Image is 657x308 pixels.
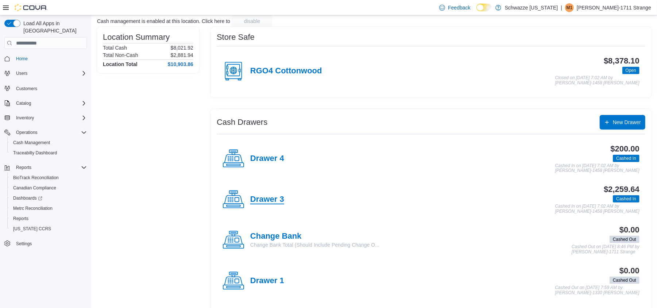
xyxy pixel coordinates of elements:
span: Open [626,67,636,74]
span: Cashed In [613,155,639,162]
span: BioTrack Reconciliation [13,175,59,181]
p: Closed on [DATE] 7:02 AM by [PERSON_NAME]-1458 [PERSON_NAME] [555,76,639,85]
button: Users [13,69,30,78]
span: [US_STATE] CCRS [13,226,51,232]
span: Reports [10,214,87,223]
a: Settings [13,239,35,248]
span: Cashed Out [613,236,636,243]
p: $8,021.92 [171,45,193,51]
h4: $10,903.86 [168,61,193,67]
h3: Location Summary [103,33,170,42]
a: Customers [13,84,40,93]
button: New Drawer [600,115,645,130]
p: Cashed Out on [DATE] 8:46 PM by [PERSON_NAME]-1711 Strange [572,245,639,254]
h4: Change Bank [250,232,379,241]
button: Home [1,53,90,64]
a: Home [13,54,31,63]
button: Inventory [1,113,90,123]
span: Cashed In [616,155,636,162]
img: Cova [15,4,47,11]
span: Open [622,67,639,74]
h3: $200.00 [611,145,639,153]
p: | [561,3,562,12]
span: disable [244,18,260,25]
h6: Total Cash [103,45,127,51]
span: Home [16,56,28,62]
span: Cash Management [13,140,50,146]
span: Users [13,69,87,78]
span: Cashed In [616,196,636,202]
span: Customers [16,86,37,92]
p: Cashed In on [DATE] 7:02 AM by [PERSON_NAME]-1458 [PERSON_NAME] [555,204,639,214]
div: Mick-1711 Strange [565,3,574,12]
span: Canadian Compliance [10,184,87,192]
span: Operations [16,130,38,135]
span: Dashboards [13,195,42,201]
span: Settings [13,239,87,248]
button: BioTrack Reconciliation [7,173,90,183]
button: Users [1,68,90,78]
span: Catalog [16,100,31,106]
a: Dashboards [7,193,90,203]
span: Cashed Out [610,277,639,284]
a: Dashboards [10,194,45,203]
button: Metrc Reconciliation [7,203,90,213]
h4: Drawer 3 [250,195,284,204]
p: [PERSON_NAME]-1711 Strange [577,3,651,12]
h3: $0.00 [619,226,639,234]
h4: Location Total [103,61,138,67]
span: Cashed In [613,195,639,203]
a: Traceabilty Dashboard [10,149,60,157]
span: Operations [13,128,87,137]
span: Metrc Reconciliation [10,204,87,213]
p: Cash management is enabled at this location. Click here to [97,18,230,24]
p: Cashed Out on [DATE] 7:59 AM by [PERSON_NAME]-1330 [PERSON_NAME] [555,285,639,295]
span: Reports [13,163,87,172]
h3: Store Safe [217,33,255,42]
span: Catalog [13,99,87,108]
button: Operations [1,127,90,138]
a: [US_STATE] CCRS [10,224,54,233]
span: Traceabilty Dashboard [13,150,57,156]
span: M1 [567,3,573,12]
span: Canadian Compliance [13,185,56,191]
span: Settings [16,241,32,247]
span: Users [16,70,27,76]
h4: RGO4 Cottonwood [250,66,322,76]
span: Reports [16,165,31,170]
a: Metrc Reconciliation [10,204,55,213]
input: Dark Mode [476,4,492,11]
span: Traceabilty Dashboard [10,149,87,157]
span: New Drawer [613,119,641,126]
button: Traceabilty Dashboard [7,148,90,158]
button: Reports [13,163,34,172]
span: Cash Management [10,138,87,147]
button: disable [232,15,273,27]
span: Inventory [16,115,34,121]
span: Inventory [13,113,87,122]
nav: Complex example [4,50,87,268]
span: Washington CCRS [10,224,87,233]
p: Cashed In on [DATE] 7:02 AM by [PERSON_NAME]-1458 [PERSON_NAME] [555,163,639,173]
h4: Drawer 4 [250,154,284,163]
p: Schwazze [US_STATE] [505,3,558,12]
span: Cashed Out [613,277,636,284]
h3: $2,259.64 [604,185,639,194]
button: [US_STATE] CCRS [7,224,90,234]
span: Dashboards [10,194,87,203]
a: BioTrack Reconciliation [10,173,62,182]
span: Load All Apps in [GEOGRAPHIC_DATA] [20,20,87,34]
p: Change Bank Total (Should Include Pending Change O... [250,241,379,249]
a: Reports [10,214,31,223]
span: Reports [13,216,28,222]
h3: $0.00 [619,266,639,275]
span: BioTrack Reconciliation [10,173,87,182]
button: Catalog [13,99,34,108]
span: Home [13,54,87,63]
button: Cash Management [7,138,90,148]
button: Inventory [13,113,37,122]
h3: $8,378.10 [604,57,639,65]
span: Cashed Out [610,236,639,243]
button: Operations [13,128,40,137]
button: Reports [1,162,90,173]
